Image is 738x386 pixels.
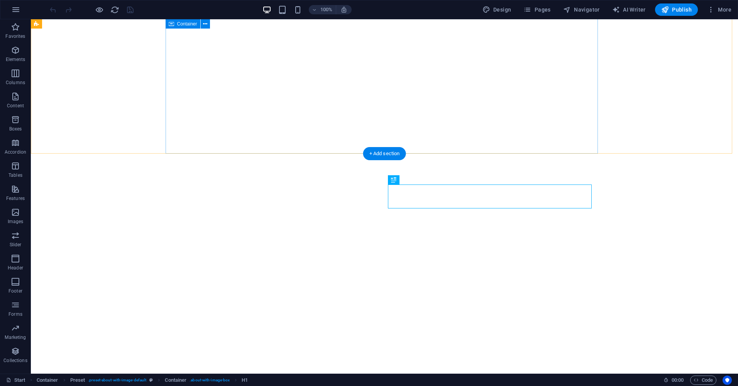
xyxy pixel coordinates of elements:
[177,22,197,26] span: Container
[482,6,511,14] span: Design
[242,376,248,385] span: Click to select. Double-click to edit
[8,172,22,178] p: Tables
[609,3,649,16] button: AI Writer
[8,218,24,225] p: Images
[479,3,515,16] div: Design (Ctrl+Alt+Y)
[165,376,186,385] span: Click to select. Double-click to edit
[6,195,25,201] p: Features
[690,376,716,385] button: Code
[37,376,58,385] span: Click to select. Double-click to edit
[560,3,603,16] button: Navigator
[655,3,698,16] button: Publish
[5,334,26,340] p: Marketing
[363,147,406,160] div: + Add section
[340,6,347,13] i: On resize automatically adjust zoom level to fit chosen device.
[6,80,25,86] p: Columns
[5,33,25,39] p: Favorites
[523,6,550,14] span: Pages
[7,103,24,109] p: Content
[677,377,678,383] span: :
[5,149,26,155] p: Accordion
[520,3,553,16] button: Pages
[110,5,119,14] i: Reload page
[6,376,25,385] a: Click to cancel selection. Double-click to open Pages
[6,56,25,63] p: Elements
[9,126,22,132] p: Boxes
[37,376,248,385] nav: breadcrumb
[3,357,27,364] p: Collections
[563,6,600,14] span: Navigator
[8,311,22,317] p: Forms
[694,376,713,385] span: Code
[110,5,119,14] button: reload
[309,5,336,14] button: 100%
[149,378,153,382] i: This element is a customizable preset
[723,376,732,385] button: Usercentrics
[10,242,22,248] p: Slider
[707,6,731,14] span: More
[672,376,684,385] span: 00 00
[70,376,85,385] span: Click to select. Double-click to edit
[8,288,22,294] p: Footer
[661,6,692,14] span: Publish
[8,265,23,271] p: Header
[664,376,684,385] h6: Session time
[88,376,146,385] span: . preset-about-with-image-default
[479,3,515,16] button: Design
[704,3,735,16] button: More
[95,5,104,14] button: Click here to leave preview mode and continue editing
[190,376,230,385] span: . about-with-image-box
[612,6,646,14] span: AI Writer
[320,5,333,14] h6: 100%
